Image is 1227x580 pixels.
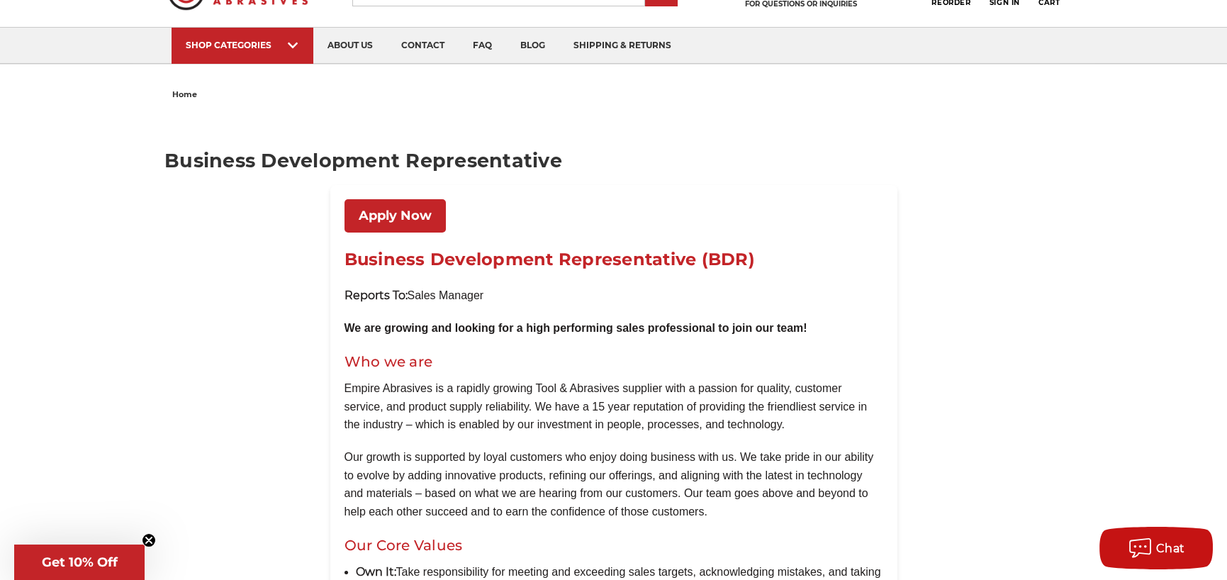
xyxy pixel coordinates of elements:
[142,533,156,547] button: Close teaser
[344,199,446,233] a: Apply Now
[1099,527,1213,569] button: Chat
[506,28,559,64] a: blog
[42,554,118,570] span: Get 10% Off
[344,286,883,305] p: Sales Manager
[344,535,883,556] h2: Our Core Values
[172,89,197,99] span: home
[559,28,685,64] a: shipping & returns
[356,565,396,579] strong: Own It:
[344,448,883,520] p: Our growth is supported by loyal customers who enjoy doing business with us. We take pride in our...
[344,322,807,334] b: We are growing and looking for a high performing sales professional to join our team!
[344,247,883,272] h1: Business Development Representative (BDR)
[344,289,408,302] strong: Reports To:
[164,151,1063,170] h1: Business Development Representative
[459,28,506,64] a: faq
[14,545,145,580] div: Get 10% OffClose teaser
[344,379,883,434] p: Empire Abrasives is a rapidly growing Tool & Abrasives supplier with a passion for quality, custo...
[387,28,459,64] a: contact
[344,351,883,372] h2: Who we are
[186,40,299,50] div: SHOP CATEGORIES
[313,28,387,64] a: about us
[1156,542,1185,555] span: Chat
